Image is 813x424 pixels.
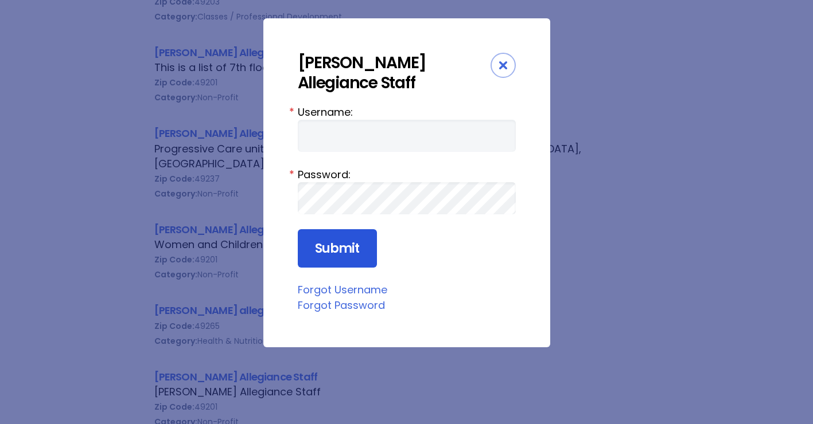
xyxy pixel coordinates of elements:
a: Forgot Password [298,298,385,312]
div: [PERSON_NAME] Allegiance Staff [298,53,491,93]
label: Username: [298,104,516,120]
label: Password: [298,167,516,182]
input: Submit [298,229,377,268]
a: Forgot Username [298,282,387,297]
div: Close [491,53,516,78]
